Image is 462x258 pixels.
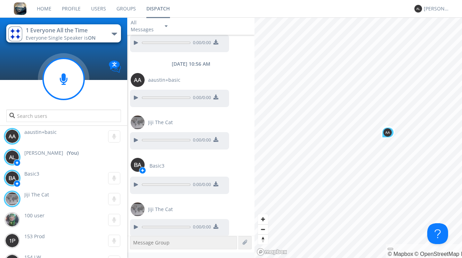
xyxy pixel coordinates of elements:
span: 153 Prod [24,233,45,240]
img: download media button [213,182,218,186]
button: Zoom in [258,214,268,224]
span: Basic3 [149,162,164,169]
span: Reset bearing to north [258,235,268,244]
button: Toggle attribution [388,248,393,250]
span: Single Speaker is [48,34,96,41]
img: download media button [213,224,218,229]
img: download media button [213,40,218,45]
span: Jiji The Cat [148,206,173,213]
a: OpenStreetMap [414,251,459,257]
img: 373638.png [5,150,19,164]
img: 373638.png [383,128,392,137]
span: 0:00 / 0:00 [191,95,211,102]
button: Zoom out [258,224,268,234]
img: 373638.png [131,73,145,87]
span: Jiji The Cat [24,191,49,198]
div: Map marker [381,127,394,138]
span: Basic3 [24,170,39,177]
img: 373638.png [5,129,19,143]
div: [PERSON_NAME] [424,5,450,12]
span: 100 user [24,212,44,219]
div: [DATE] 10:56 AM [127,61,254,67]
button: 1 Everyone All the TimeEveryone·Single Speaker isON [6,24,121,42]
img: caret-down-sm.svg [165,25,168,27]
iframe: Toggle Customer Support [427,223,448,244]
img: 31c91c2a7426418da1df40c869a31053 [8,26,22,41]
input: Search users [6,110,121,122]
div: 1 Everyone All the Time [26,26,104,34]
span: Jiji The Cat [148,119,173,126]
span: 0:00 / 0:00 [191,182,211,189]
span: ON [88,34,96,41]
img: 373638.png [414,5,422,13]
img: 8ff700cf5bab4eb8a436322861af2272 [14,2,26,15]
span: 0:00 / 0:00 [191,40,211,47]
span: 0:00 / 0:00 [191,137,211,145]
img: Translation enabled [109,61,121,73]
img: download media button [213,137,218,142]
div: Everyone · [26,34,104,41]
img: 373638.png [131,158,145,172]
div: All Messages [131,19,159,33]
div: Map marker [382,127,394,138]
img: 9461b96c89174befb7bcf91df2d0891b [131,115,145,129]
img: f5492b4a00e34d15b9b3de1d9f23d579 [5,213,19,227]
span: [PERSON_NAME] [24,150,63,156]
button: Reset bearing to north [258,234,268,244]
a: Mapbox logo [257,248,287,256]
img: download media button [213,95,218,99]
span: aaustin+basic [24,129,57,135]
span: aaustin+basic [148,76,180,83]
img: 373638.png [5,234,19,248]
a: Mapbox [388,251,413,257]
img: 373638.png [5,171,19,185]
div: (You) [67,150,79,156]
img: 9461b96c89174befb7bcf91df2d0891b [131,202,145,216]
img: 9461b96c89174befb7bcf91df2d0891b [5,192,19,206]
span: Zoom out [258,225,268,234]
span: 0:00 / 0:00 [191,224,211,232]
div: Map marker [382,126,395,137]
